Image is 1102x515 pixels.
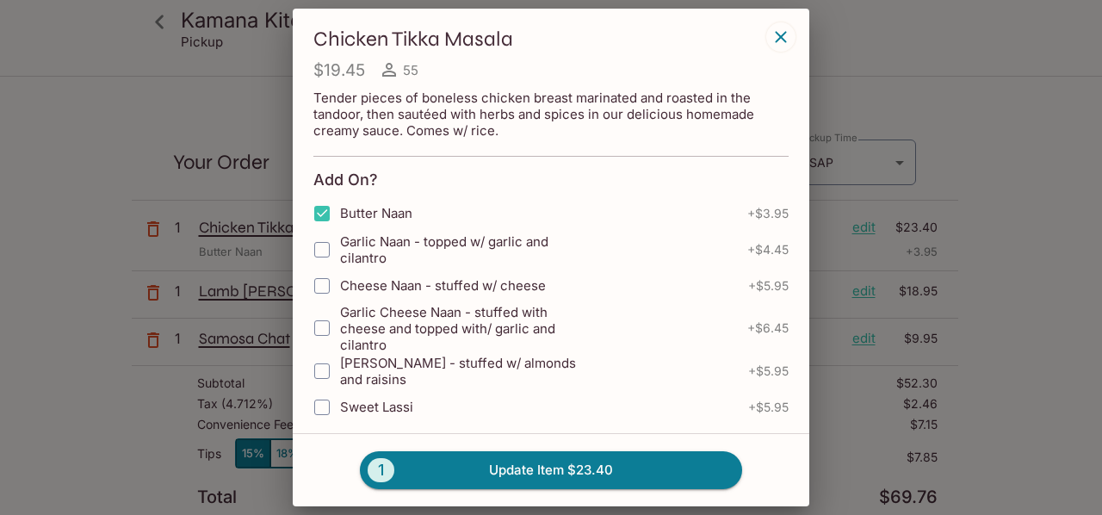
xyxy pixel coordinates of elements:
[340,233,582,266] span: Garlic Naan - topped w/ garlic and cilantro
[340,277,546,294] span: Cheese Naan - stuffed w/ cheese
[747,207,789,220] span: + $3.95
[747,243,789,257] span: + $4.45
[748,400,789,414] span: + $5.95
[368,458,394,482] span: 1
[313,26,761,53] h3: Chicken Tikka Masala
[748,364,789,378] span: + $5.95
[340,304,582,353] span: Garlic Cheese Naan - stuffed with cheese and topped with/ garlic and cilantro
[403,62,418,78] span: 55
[313,90,789,139] p: Tender pieces of boneless chicken breast marinated and roasted in the tandoor, then sautéed with ...
[748,279,789,293] span: + $5.95
[313,171,378,189] h4: Add On?
[747,321,789,335] span: + $6.45
[340,399,413,415] span: Sweet Lassi
[340,355,583,388] span: [PERSON_NAME] - stuffed w/ almonds and raisins
[360,451,742,489] button: 1Update Item $23.40
[313,59,365,81] h4: $19.45
[340,205,412,221] span: Butter Naan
